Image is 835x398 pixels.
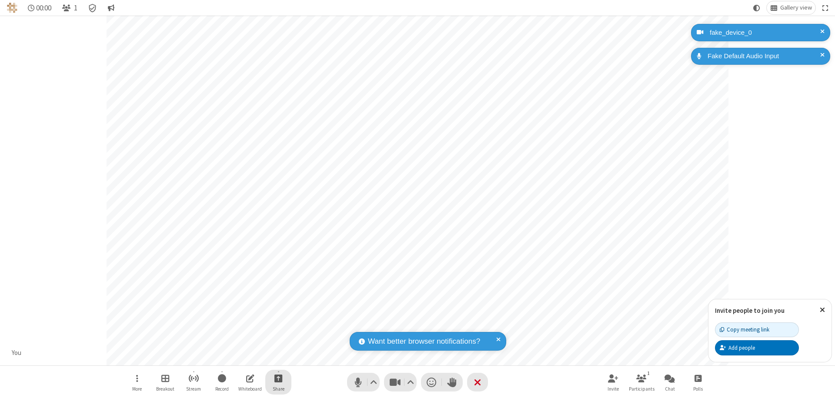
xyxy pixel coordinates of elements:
[58,1,81,14] button: Open participant list
[715,306,785,315] label: Invite people to join you
[124,370,150,395] button: Open menu
[156,386,174,391] span: Breakout
[180,370,207,395] button: Start streaming
[215,386,229,391] span: Record
[715,322,799,337] button: Copy meeting link
[405,373,417,391] button: Video setting
[819,1,832,14] button: Fullscreen
[665,386,675,391] span: Chat
[693,386,703,391] span: Polls
[24,1,55,14] div: Timer
[84,1,101,14] div: Meeting details Encryption enabled
[132,386,142,391] span: More
[9,348,25,358] div: You
[237,370,263,395] button: Open shared whiteboard
[74,4,77,12] span: 1
[750,1,764,14] button: Using system theme
[368,336,480,347] span: Want better browser notifications?
[7,3,17,13] img: QA Selenium DO NOT DELETE OR CHANGE
[442,373,463,391] button: Raise hand
[152,370,178,395] button: Manage Breakout Rooms
[347,373,380,391] button: Mute (⌘+Shift+A)
[645,369,652,377] div: 1
[238,386,262,391] span: Whiteboard
[715,340,799,355] button: Add people
[186,386,201,391] span: Stream
[629,386,655,391] span: Participants
[780,4,812,11] span: Gallery view
[104,1,118,14] button: Conversation
[467,373,488,391] button: End or leave meeting
[384,373,417,391] button: Stop video (⌘+Shift+V)
[600,370,626,395] button: Invite participants (⌘+Shift+I)
[705,51,824,61] div: Fake Default Audio Input
[209,370,235,395] button: Start recording
[368,373,380,391] button: Audio settings
[685,370,711,395] button: Open poll
[273,386,284,391] span: Share
[628,370,655,395] button: Open participant list
[707,28,824,38] div: fake_device_0
[421,373,442,391] button: Send a reaction
[36,4,51,12] span: 00:00
[767,1,815,14] button: Change layout
[608,386,619,391] span: Invite
[813,299,832,321] button: Close popover
[720,325,769,334] div: Copy meeting link
[657,370,683,395] button: Open chat
[265,370,291,395] button: Start sharing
